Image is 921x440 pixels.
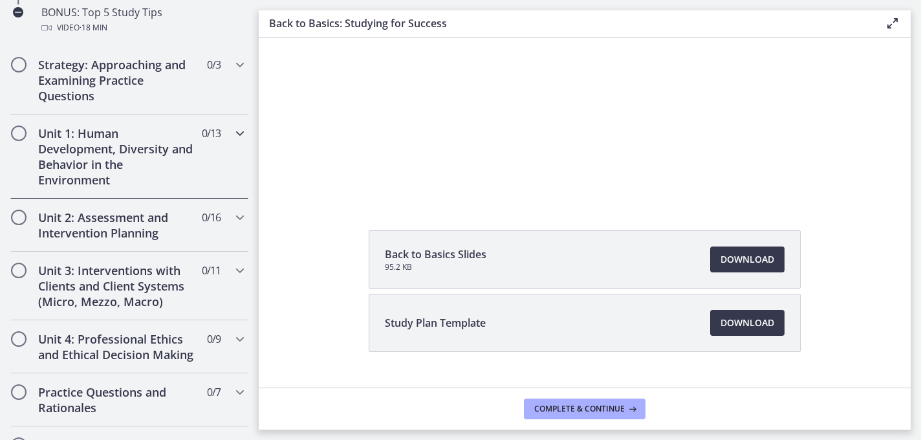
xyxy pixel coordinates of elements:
h2: Practice Questions and Rationales [38,384,196,415]
span: Complete & continue [534,404,625,414]
span: 0 / 3 [207,57,221,72]
div: BONUS: Top 5 Study Tips [41,5,243,36]
span: 0 / 16 [202,210,221,225]
span: Download [721,252,774,267]
h2: Unit 1: Human Development, Diversity and Behavior in the Environment [38,126,196,188]
button: Complete & continue [524,399,645,419]
h2: Strategy: Approaching and Examining Practice Questions [38,57,196,104]
h2: Unit 2: Assessment and Intervention Planning [38,210,196,241]
a: Download [710,247,785,272]
span: 0 / 7 [207,384,221,400]
span: · 18 min [80,20,107,36]
span: 0 / 13 [202,126,221,141]
span: 0 / 11 [202,263,221,278]
div: Video [41,20,243,36]
span: 0 / 9 [207,331,221,347]
span: Download [721,315,774,331]
h2: Unit 3: Interventions with Clients and Client Systems (Micro, Mezzo, Macro) [38,263,196,309]
span: Study Plan Template [385,315,486,331]
h2: Unit 4: Professional Ethics and Ethical Decision Making [38,331,196,362]
a: Download [710,310,785,336]
h3: Back to Basics: Studying for Success [269,16,864,31]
